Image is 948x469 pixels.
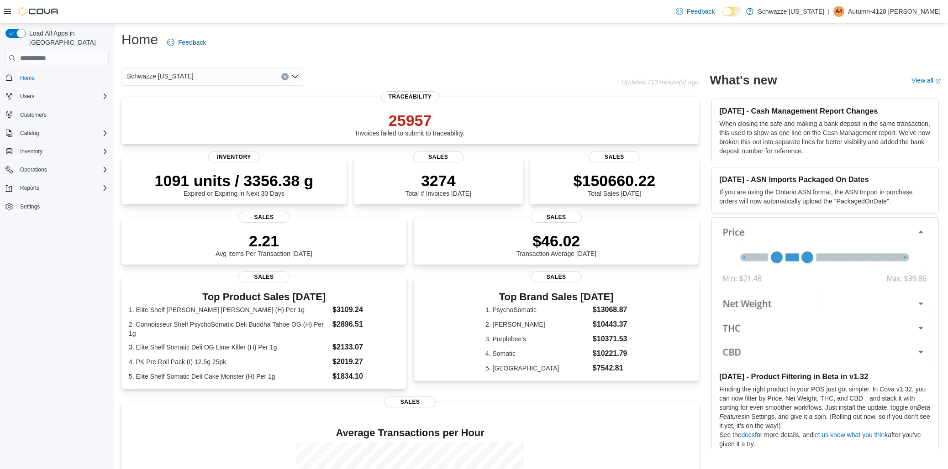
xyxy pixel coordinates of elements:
[16,109,109,120] span: Customers
[20,184,39,192] span: Reports
[531,212,582,223] span: Sales
[384,396,436,407] span: Sales
[710,73,777,88] h2: What's new
[16,164,109,175] span: Operations
[238,271,290,282] span: Sales
[593,304,627,315] dd: $13068.87
[332,342,399,353] dd: $2133.07
[593,334,627,344] dd: $10371.53
[208,151,259,162] span: Inventory
[719,385,931,430] p: Finding the right product in your POS just got simpler. In Cova v1.32, you can now filter by Pric...
[20,74,35,82] span: Home
[332,371,399,382] dd: $1834.10
[18,7,59,16] img: Cova
[593,319,627,330] dd: $10443.37
[129,427,691,438] h4: Average Transactions per Hour
[238,212,290,223] span: Sales
[722,7,742,16] input: Dark Mode
[828,6,830,17] p: |
[163,33,210,52] a: Feedback
[16,109,50,120] a: Customers
[332,319,399,330] dd: $2896.51
[413,151,463,162] span: Sales
[20,166,47,173] span: Operations
[127,71,194,82] span: Schwazze [US_STATE]
[356,111,465,137] div: Invoices failed to submit to traceability.
[672,2,718,21] a: Feedback
[16,164,51,175] button: Operations
[836,6,843,17] span: A4
[16,72,109,83] span: Home
[16,73,38,83] a: Home
[2,163,112,176] button: Operations
[848,6,941,17] p: Autumn-4128 [PERSON_NAME]
[16,128,109,139] span: Catalog
[2,127,112,140] button: Catalog
[16,91,109,102] span: Users
[485,320,589,329] dt: 2. [PERSON_NAME]
[2,90,112,103] button: Users
[593,348,627,359] dd: $10221.79
[742,431,755,438] a: docs
[485,364,589,373] dt: 5. [GEOGRAPHIC_DATA]
[833,6,844,17] div: Autumn-4128 Mares
[589,151,640,162] span: Sales
[281,73,289,80] button: Clear input
[155,172,314,197] div: Expired or Expiring in Next 30 Days
[485,305,589,314] dt: 1. PsychoSomatic
[719,106,931,115] h3: [DATE] - Cash Management Report Changes
[719,188,931,206] p: If you are using the Ontario ASN format, the ASN Import in purchase orders will now automatically...
[485,334,589,344] dt: 3. Purplebee's
[531,271,582,282] span: Sales
[16,146,109,157] span: Inventory
[593,363,627,374] dd: $7542.81
[20,148,42,155] span: Inventory
[2,145,112,158] button: Inventory
[155,172,314,190] p: 1091 units / 3356.38 g
[129,292,399,302] h3: Top Product Sales [DATE]
[20,203,40,210] span: Settings
[2,108,112,121] button: Customers
[129,357,329,366] dt: 4. PK Pre Roll Pack (I) 12.5g 25pk
[26,29,109,47] span: Load All Apps in [GEOGRAPHIC_DATA]
[129,372,329,381] dt: 5. Elite Shelf Somatic Deli Cake Monster (H) Per 1g
[291,73,299,80] button: Open list of options
[216,232,312,250] p: 2.21
[687,7,715,16] span: Feedback
[719,372,931,381] h3: [DATE] - Product Filtering in Beta in v1.32
[16,201,109,212] span: Settings
[574,172,656,190] p: $150660.22
[516,232,596,250] p: $46.02
[16,201,43,212] a: Settings
[332,304,399,315] dd: $3109.24
[20,93,34,100] span: Users
[216,232,312,257] div: Avg Items Per Transaction [DATE]
[20,111,47,119] span: Customers
[129,305,329,314] dt: 1. Elite Shelf [PERSON_NAME] [PERSON_NAME] (H) Per 1g
[406,172,471,190] p: 3274
[621,78,699,86] p: Updated 713 minute(s) ago
[911,77,941,84] a: View allExternal link
[356,111,465,130] p: 25957
[20,130,39,137] span: Catalog
[758,6,825,17] p: Schwazze [US_STATE]
[813,431,888,438] a: let us know what you think
[719,404,930,420] em: Beta Features
[719,119,931,156] p: When closing the safe and making a bank deposit in the same transaction, this used to show as one...
[16,128,42,139] button: Catalog
[178,38,206,47] span: Feedback
[2,182,112,194] button: Reports
[121,31,158,49] h1: Home
[485,292,627,302] h3: Top Brand Sales [DATE]
[722,16,723,17] span: Dark Mode
[5,67,109,237] nav: Complex example
[332,356,399,367] dd: $2019.27
[719,430,931,448] p: See the for more details, and after you’ve given it a try.
[129,343,329,352] dt: 3. Elite Shelf Somatic Deli OG Lime Killer (H) Per 1g
[129,320,329,338] dt: 2. Connoisseur Shelf PsychoSomatic Deli Buddha Tahoe OG (H) Per 1g
[2,200,112,213] button: Settings
[16,91,38,102] button: Users
[16,182,43,193] button: Reports
[16,146,46,157] button: Inventory
[2,71,112,84] button: Home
